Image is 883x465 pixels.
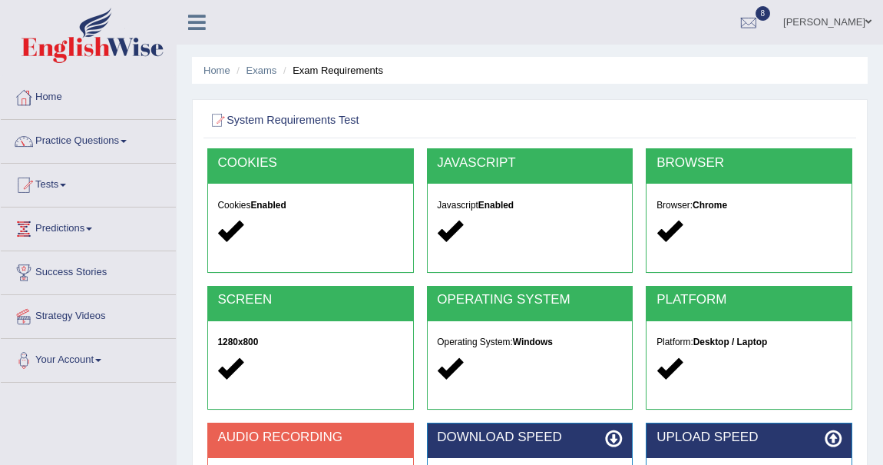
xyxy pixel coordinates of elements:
h5: Cookies [217,201,402,211]
a: Success Stories [1,251,176,290]
h2: OPERATING SYSTEM [437,293,622,307]
strong: Chrome [693,200,727,211]
li: Exam Requirements [279,63,383,78]
h2: BROWSER [656,156,842,171]
a: Strategy Videos [1,295,176,334]
h2: UPLOAD SPEED [656,430,842,445]
h2: JAVASCRIPT [437,156,622,171]
strong: 1280x800 [217,337,258,347]
a: Practice Questions [1,120,176,158]
h2: SCREEN [217,293,402,307]
h2: COOKIES [217,156,402,171]
strong: Windows [513,337,553,347]
a: Home [203,65,230,76]
h2: DOWNLOAD SPEED [437,430,622,445]
strong: Desktop / Laptop [693,337,767,347]
a: Tests [1,164,176,202]
a: Exams [246,65,277,76]
a: Home [1,76,176,115]
h5: Platform: [656,337,842,347]
h2: System Requirements Test [207,111,607,131]
a: Predictions [1,208,176,246]
strong: Enabled [250,200,286,211]
strong: Enabled [478,200,514,211]
span: 8 [756,6,771,21]
h2: AUDIO RECORDING [217,430,402,445]
h5: Operating System: [437,337,622,347]
a: Your Account [1,339,176,377]
h5: Javascript [437,201,622,211]
h2: PLATFORM [656,293,842,307]
h5: Browser: [656,201,842,211]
